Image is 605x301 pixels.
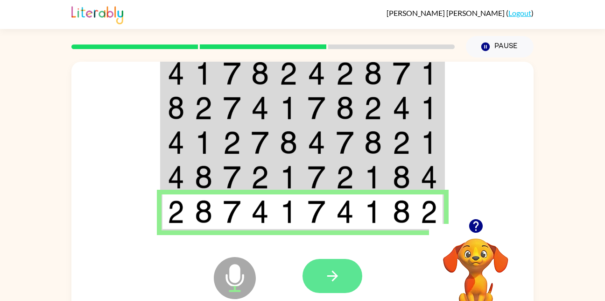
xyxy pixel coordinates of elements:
img: 4 [168,165,184,189]
img: 4 [168,131,184,154]
img: 2 [421,200,437,223]
img: 8 [280,131,297,154]
img: 1 [364,165,382,189]
img: 1 [421,131,437,154]
img: 4 [336,200,354,223]
img: 1 [195,62,212,85]
img: 4 [393,96,410,120]
img: 4 [251,200,269,223]
img: 7 [223,200,241,223]
img: 1 [364,200,382,223]
img: 1 [421,96,437,120]
img: 1 [421,62,437,85]
img: 7 [336,131,354,154]
img: 7 [251,131,269,154]
img: 7 [223,62,241,85]
img: 2 [168,200,184,223]
img: 8 [336,96,354,120]
img: 4 [308,131,325,154]
img: 2 [251,165,269,189]
img: 1 [195,131,212,154]
img: 4 [308,62,325,85]
img: 2 [393,131,410,154]
button: Pause [466,36,534,57]
img: 2 [223,131,241,154]
img: 2 [364,96,382,120]
img: 7 [223,96,241,120]
img: 7 [308,165,325,189]
img: 1 [280,165,297,189]
img: 2 [336,165,354,189]
img: 7 [308,200,325,223]
span: [PERSON_NAME] [PERSON_NAME] [387,8,506,17]
img: 2 [195,96,212,120]
img: 2 [280,62,297,85]
img: 8 [195,200,212,223]
img: 8 [168,96,184,120]
img: 7 [308,96,325,120]
img: 2 [336,62,354,85]
div: ( ) [387,8,534,17]
img: 4 [421,165,437,189]
img: 8 [364,131,382,154]
img: 4 [168,62,184,85]
img: 8 [393,165,410,189]
img: 8 [364,62,382,85]
img: 4 [251,96,269,120]
img: 8 [393,200,410,223]
img: 7 [223,165,241,189]
img: 8 [251,62,269,85]
a: Logout [508,8,531,17]
img: 7 [393,62,410,85]
img: 1 [280,200,297,223]
img: 1 [280,96,297,120]
img: Literably [71,4,123,24]
img: 8 [195,165,212,189]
